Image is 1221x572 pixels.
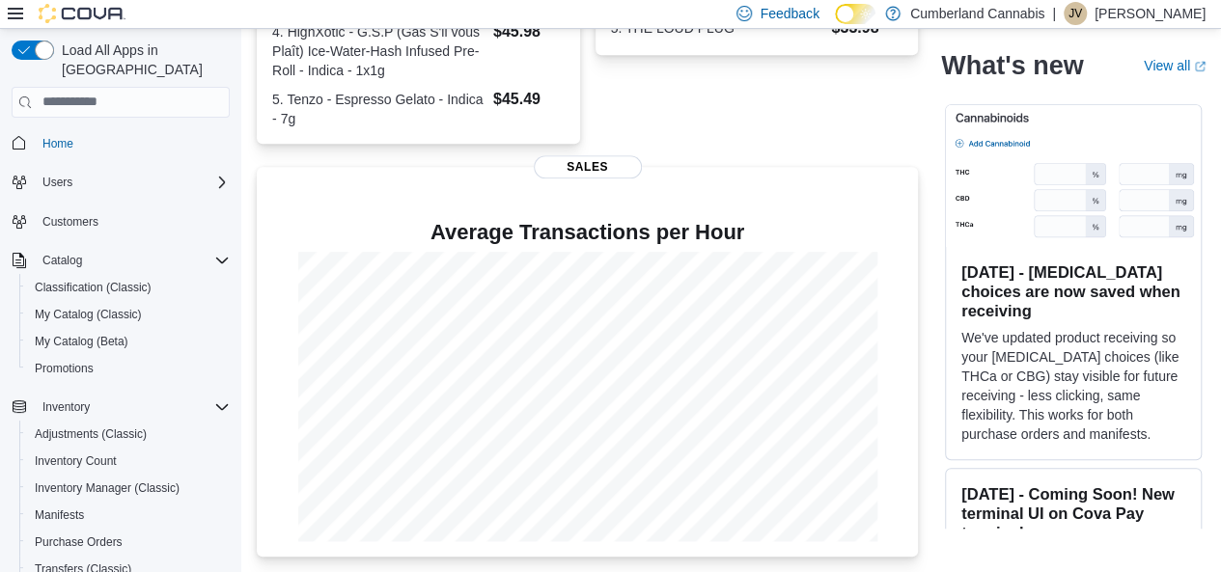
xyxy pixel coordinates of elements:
[27,449,230,473] span: Inventory Count
[35,453,117,469] span: Inventory Count
[19,301,237,328] button: My Catalog (Classic)
[27,330,230,353] span: My Catalog (Beta)
[39,4,125,23] img: Cova
[961,262,1185,320] h3: [DATE] - [MEDICAL_DATA] choices are now saved when receiving
[35,132,81,155] a: Home
[35,307,142,322] span: My Catalog (Classic)
[27,531,130,554] a: Purchase Orders
[35,249,230,272] span: Catalog
[272,221,902,244] h4: Average Transactions per Hour
[941,50,1083,81] h2: What's new
[27,477,187,500] a: Inventory Manager (Classic)
[54,41,230,79] span: Load All Apps in [GEOGRAPHIC_DATA]
[27,422,230,446] span: Adjustments (Classic)
[27,303,150,326] a: My Catalog (Classic)
[27,276,159,299] a: Classification (Classic)
[42,253,82,268] span: Catalog
[493,88,565,111] dd: $45.49
[42,214,98,230] span: Customers
[19,328,237,355] button: My Catalog (Beta)
[27,477,230,500] span: Inventory Manager (Classic)
[534,155,642,178] span: Sales
[835,24,836,25] span: Dark Mode
[35,534,123,550] span: Purchase Orders
[35,209,230,233] span: Customers
[27,330,136,353] a: My Catalog (Beta)
[910,2,1044,25] p: Cumberland Cannabis
[42,399,90,415] span: Inventory
[35,280,152,295] span: Classification (Classic)
[19,274,237,301] button: Classification (Classic)
[835,4,875,24] input: Dark Mode
[27,276,230,299] span: Classification (Classic)
[493,20,565,43] dd: $45.98
[35,334,128,349] span: My Catalog (Beta)
[42,175,72,190] span: Users
[35,171,230,194] span: Users
[35,249,90,272] button: Catalog
[27,531,230,554] span: Purchase Orders
[4,207,237,235] button: Customers
[272,90,486,128] dt: 5. Tenzo - Espresso Gelato - Indica - 7g
[1052,2,1056,25] p: |
[4,129,237,157] button: Home
[4,394,237,421] button: Inventory
[27,357,101,380] a: Promotions
[961,328,1185,444] p: We've updated product receiving so your [MEDICAL_DATA] choices (like THCa or CBG) stay visible fo...
[1144,58,1206,73] a: View allExternal link
[4,247,237,274] button: Catalog
[35,395,97,419] button: Inventory
[760,4,819,23] span: Feedback
[1068,2,1082,25] span: JV
[19,448,237,475] button: Inventory Count
[1064,2,1087,25] div: Justin Valvasori
[19,502,237,529] button: Manifests
[19,355,237,382] button: Promotions
[27,504,92,527] a: Manifests
[35,507,84,523] span: Manifests
[27,449,125,473] a: Inventory Count
[27,422,154,446] a: Adjustments (Classic)
[19,421,237,448] button: Adjustments (Classic)
[19,475,237,502] button: Inventory Manager (Classic)
[19,529,237,556] button: Purchase Orders
[961,484,1185,542] h3: [DATE] - Coming Soon! New terminal UI on Cova Pay terminals
[27,504,230,527] span: Manifests
[42,136,73,151] span: Home
[35,395,230,419] span: Inventory
[4,169,237,196] button: Users
[35,171,80,194] button: Users
[27,303,230,326] span: My Catalog (Classic)
[1194,61,1206,72] svg: External link
[272,22,486,80] dt: 4. HighXotic - G.S.P (Gas S'il vous Plaît) Ice-Water-Hash Infused Pre-Roll - Indica - 1x1g
[27,357,230,380] span: Promotions
[35,210,106,233] a: Customers
[35,361,94,376] span: Promotions
[35,480,180,496] span: Inventory Manager (Classic)
[1095,2,1206,25] p: [PERSON_NAME]
[35,426,147,442] span: Adjustments (Classic)
[35,131,230,155] span: Home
